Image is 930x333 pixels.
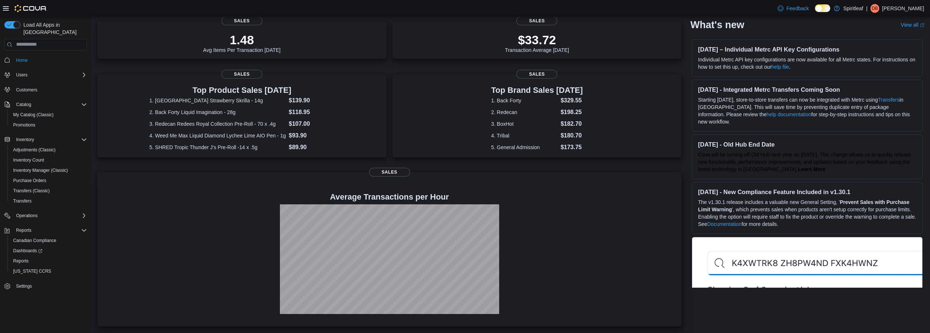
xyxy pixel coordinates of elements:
[13,71,87,79] span: Users
[289,108,334,117] dd: $118.95
[1,55,90,65] button: Home
[149,109,286,116] dt: 2. Back Forty Liquid Imagination - 28g
[815,4,830,12] input: Dark Mode
[10,186,53,195] a: Transfers (Classic)
[843,4,863,13] p: Spiritleaf
[16,213,38,219] span: Operations
[698,56,916,71] p: Individual Metrc API key configurations are now available for all Metrc states. For instructions ...
[7,235,90,246] button: Canadian Compliance
[505,33,569,53] div: Transaction Average [DATE]
[10,197,34,205] a: Transfers
[561,143,583,152] dd: $173.75
[289,143,334,152] dd: $89.90
[13,211,87,220] span: Operations
[491,120,558,128] dt: 3. BoxHot
[10,246,45,255] a: Dashboards
[698,152,911,172] span: Cova will be turning off Old Hub next year on [DATE]. This change allows us to quickly release ne...
[149,132,286,139] dt: 4. Weed Me Max Liquid Diamond Lychee Lime AIO Pen - 1g
[698,86,916,93] h3: [DATE] - Integrated Metrc Transfers Coming Soon
[16,283,32,289] span: Settings
[13,71,30,79] button: Users
[289,131,334,140] dd: $93.90
[7,120,90,130] button: Promotions
[7,110,90,120] button: My Catalog (Classic)
[1,225,90,235] button: Reports
[221,70,262,79] span: Sales
[1,70,90,80] button: Users
[149,120,286,128] dt: 3. Redecan Redees Royal Collection Pre-Roll - 70 x .4g
[16,137,34,143] span: Inventory
[870,4,879,13] div: Delaney B
[7,165,90,175] button: Inventory Manager (Classic)
[10,257,87,265] span: Reports
[10,121,87,129] span: Promotions
[698,141,916,148] h3: [DATE] - Old Hub End Date
[13,86,40,94] a: Customers
[16,72,27,78] span: Users
[16,102,31,107] span: Catalog
[1,281,90,291] button: Settings
[13,282,35,291] a: Settings
[10,197,87,205] span: Transfers
[698,96,916,125] p: Starting [DATE], store-to-store transfers can now be integrated with Metrc using in [GEOGRAPHIC_D...
[7,145,90,155] button: Adjustments (Classic)
[13,226,34,235] button: Reports
[698,199,910,212] strong: Prevent Sales with Purchase Limit Warning
[7,196,90,206] button: Transfers
[103,193,676,201] h4: Average Transactions per Hour
[7,246,90,256] a: Dashboards
[13,248,42,254] span: Dashboards
[16,87,37,93] span: Customers
[13,281,87,291] span: Settings
[491,97,558,104] dt: 1. Back Forty
[698,198,916,228] p: The v1.30.1 release includes a valuable new General Setting, ' ', which prevents sales when produ...
[149,86,334,95] h3: Top Product Sales [DATE]
[786,5,809,12] span: Feedback
[767,111,811,117] a: help documentation
[10,156,47,164] a: Inventory Count
[20,21,87,36] span: Load All Apps in [GEOGRAPHIC_DATA]
[561,131,583,140] dd: $180.70
[491,86,583,95] h3: Top Brand Sales [DATE]
[13,112,54,118] span: My Catalog (Classic)
[13,85,87,94] span: Customers
[13,147,56,153] span: Adjustments (Classic)
[771,64,789,70] a: help file
[4,52,87,311] nav: Complex example
[491,109,558,116] dt: 2. Redecan
[10,110,57,119] a: My Catalog (Classic)
[505,33,569,47] p: $33.72
[10,267,54,276] a: [US_STATE] CCRS
[15,5,47,12] img: Cova
[10,246,87,255] span: Dashboards
[203,33,281,47] p: 1.48
[707,221,741,227] a: Documentation
[13,135,37,144] button: Inventory
[7,186,90,196] button: Transfers (Classic)
[882,4,924,13] p: [PERSON_NAME]
[7,175,90,186] button: Purchase Orders
[516,16,557,25] span: Sales
[289,96,334,105] dd: $139.90
[13,238,56,243] span: Canadian Compliance
[866,4,868,13] p: |
[13,167,68,173] span: Inventory Manager (Classic)
[13,100,87,109] span: Catalog
[149,144,286,151] dt: 5. SHRED Tropic Thunder J's Pre-Roll -14 x .5g
[13,178,46,183] span: Purchase Orders
[13,100,34,109] button: Catalog
[10,156,87,164] span: Inventory Count
[901,22,924,28] a: View allExternal link
[920,23,924,27] svg: External link
[7,155,90,165] button: Inventory Count
[13,226,87,235] span: Reports
[13,56,87,65] span: Home
[13,157,44,163] span: Inventory Count
[1,211,90,221] button: Operations
[149,97,286,104] dt: 1. [GEOGRAPHIC_DATA] Strawberry Skrilla - 14g
[10,176,87,185] span: Purchase Orders
[7,256,90,266] button: Reports
[798,166,825,172] strong: Learn More
[16,227,31,233] span: Reports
